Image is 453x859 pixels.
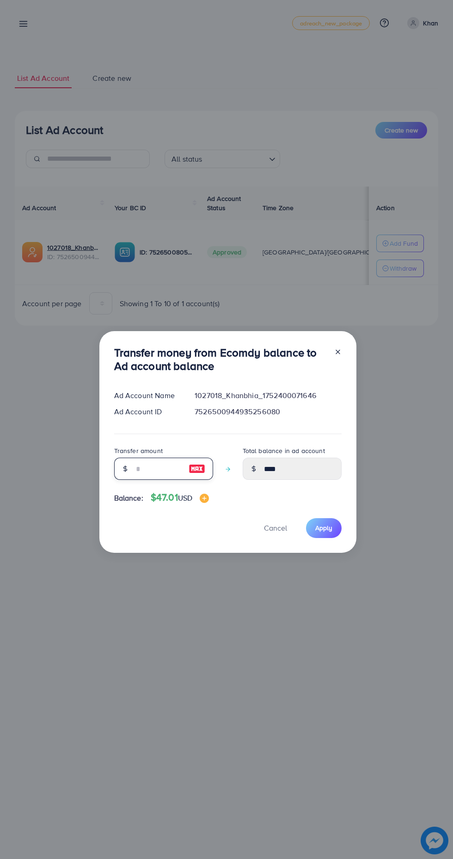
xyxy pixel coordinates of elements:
[107,406,188,417] div: Ad Account ID
[151,492,209,503] h4: $47.01
[187,390,349,401] div: 1027018_Khanbhia_1752400071646
[315,523,332,532] span: Apply
[114,446,163,455] label: Transfer amount
[252,518,299,538] button: Cancel
[243,446,325,455] label: Total balance in ad account
[200,494,209,503] img: image
[264,523,287,533] span: Cancel
[107,390,188,401] div: Ad Account Name
[189,463,205,474] img: image
[187,406,349,417] div: 7526500944935256080
[306,518,342,538] button: Apply
[178,493,192,503] span: USD
[114,346,327,373] h3: Transfer money from Ecomdy balance to Ad account balance
[114,493,143,503] span: Balance:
